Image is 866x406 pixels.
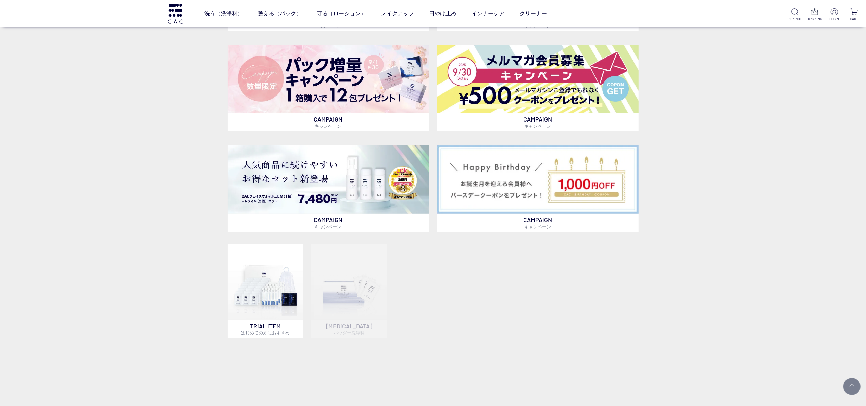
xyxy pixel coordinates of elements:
[381,4,414,23] a: メイクアップ
[228,145,429,213] img: フェイスウォッシュ＋レフィル2個セット
[437,113,639,131] p: CAMPAIGN
[437,45,639,113] img: メルマガ会員募集
[311,244,387,339] a: [MEDICAL_DATA]パウダー洗浄料
[828,16,841,22] p: LOGIN
[228,244,303,339] a: トライアルセット TRIAL ITEMはじめての方におすすめ
[334,330,365,335] span: パウダー洗浄料
[311,320,387,338] p: [MEDICAL_DATA]
[828,8,841,22] a: LOGIN
[525,123,551,129] span: キャンペーン
[241,330,290,335] span: はじめての方におすすめ
[472,4,504,23] a: インナーケア
[808,16,821,22] p: RANKING
[808,8,821,22] a: RANKING
[317,4,366,23] a: 守る（ローション）
[437,45,639,131] a: メルマガ会員募集 メルマガ会員募集 CAMPAIGNキャンペーン
[204,4,243,23] a: 洗う（洗浄料）
[167,4,184,23] img: logo
[789,8,801,22] a: SEARCH
[848,8,861,22] a: CART
[429,4,456,23] a: 日やけ止め
[789,16,801,22] p: SEARCH
[525,224,551,229] span: キャンペーン
[519,4,547,23] a: クリーナー
[228,45,429,113] img: パック増量キャンペーン
[228,244,303,320] img: トライアルセット
[228,113,429,131] p: CAMPAIGN
[437,145,639,213] img: バースデークーポン
[848,16,861,22] p: CART
[228,45,429,131] a: パック増量キャンペーン パック増量キャンペーン CAMPAIGNキャンペーン
[228,214,429,232] p: CAMPAIGN
[228,145,429,232] a: フェイスウォッシュ＋レフィル2個セット フェイスウォッシュ＋レフィル2個セット CAMPAIGNキャンペーン
[437,214,639,232] p: CAMPAIGN
[228,320,303,338] p: TRIAL ITEM
[437,145,639,232] a: バースデークーポン バースデークーポン CAMPAIGNキャンペーン
[315,224,342,229] span: キャンペーン
[258,4,302,23] a: 整える（パック）
[315,123,342,129] span: キャンペーン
